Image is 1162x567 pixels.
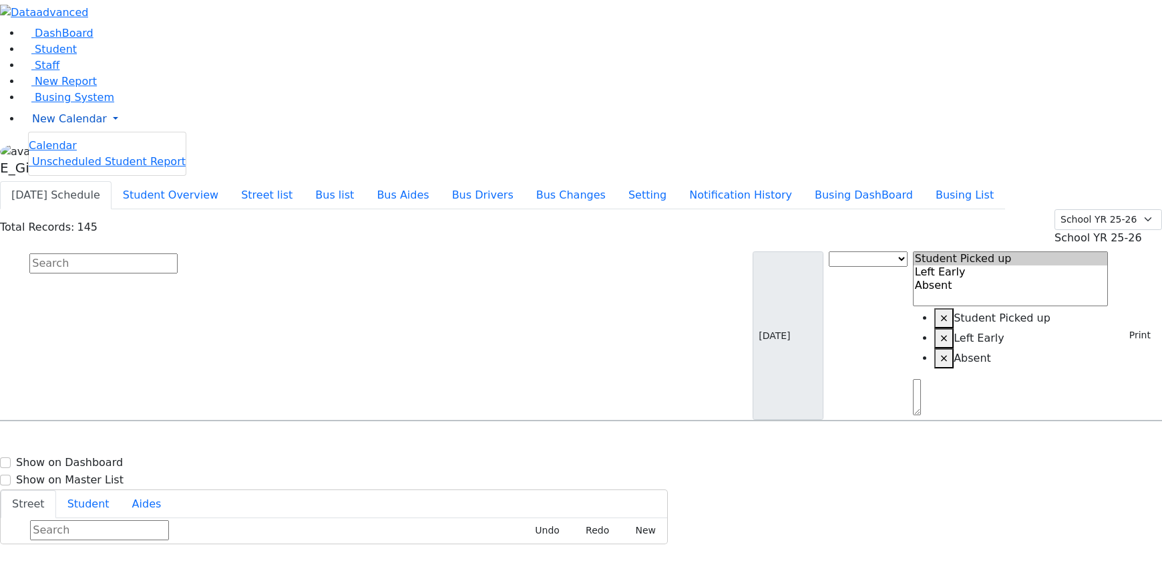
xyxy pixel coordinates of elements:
[77,221,98,233] span: 145
[913,379,921,415] textarea: Search
[21,75,97,88] a: New Report
[954,352,991,364] span: Absent
[121,490,173,518] button: Aides
[803,181,924,209] button: Busing DashBoard
[1054,209,1162,230] select: Default select example
[21,59,59,72] a: Staff
[21,91,114,104] a: Busing System
[525,181,617,209] button: Bus Changes
[29,253,178,273] input: Search
[32,155,186,168] span: Unscheduled Student Report
[571,520,615,541] button: Redo
[1,490,56,518] button: Street
[112,181,230,209] button: Student Overview
[1113,325,1157,346] button: Print
[954,332,1004,344] span: Left Early
[56,490,121,518] button: Student
[620,520,662,541] button: New
[21,27,93,39] a: DashBoard
[35,27,93,39] span: DashBoard
[35,43,77,55] span: Student
[934,328,954,348] button: Remove item
[940,352,948,364] span: ×
[934,348,954,368] button: Remove item
[21,43,77,55] a: Student
[35,91,114,104] span: Busing System
[365,181,440,209] button: Bus Aides
[1,518,667,544] div: Street
[954,312,1050,324] span: Student Picked up
[28,132,186,176] ul: New Calendar
[934,308,954,328] button: Remove item
[678,181,803,209] button: Notification History
[29,155,186,168] a: Unscheduled Student Report
[914,279,1108,292] option: Absent
[617,181,678,209] button: Setting
[16,472,124,488] label: Show on Master List
[1054,231,1142,244] span: School YR 25-26
[29,139,77,152] span: Calendar
[934,328,1109,348] li: Left Early
[30,520,169,540] input: Search
[304,181,365,209] button: Bus list
[32,112,107,125] span: New Calendar
[441,181,525,209] button: Bus Drivers
[940,332,948,344] span: ×
[16,455,123,471] label: Show on Dashboard
[914,252,1108,265] option: Student Picked up
[35,75,97,88] span: New Report
[520,520,566,541] button: Undo
[29,138,77,154] a: Calendar
[924,181,1005,209] button: Busing List
[230,181,304,209] button: Street list
[934,348,1109,368] li: Absent
[914,265,1108,279] option: Left Early
[934,308,1109,328] li: Student Picked up
[35,59,59,72] span: Staff
[21,106,1162,132] a: New Calendar
[940,312,948,324] span: ×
